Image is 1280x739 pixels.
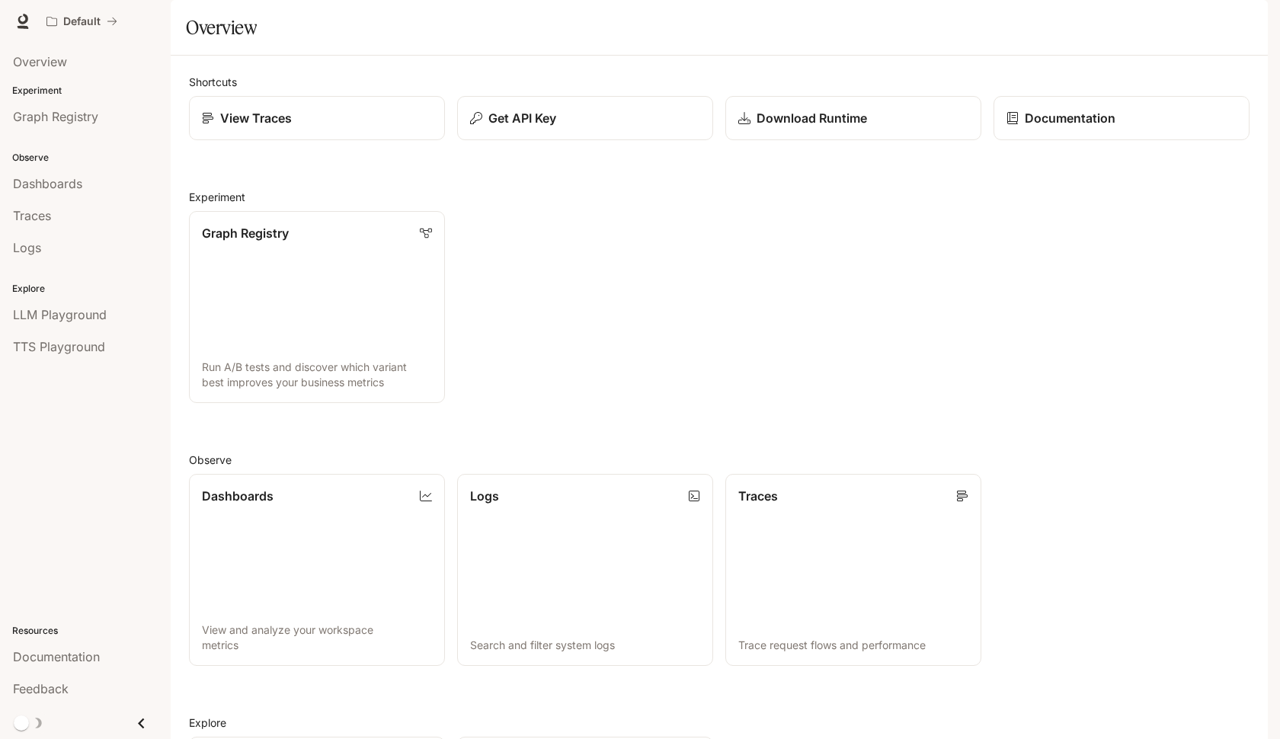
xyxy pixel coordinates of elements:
a: Documentation [994,96,1250,140]
h2: Explore [189,715,1250,731]
a: Download Runtime [725,96,981,140]
a: LogsSearch and filter system logs [457,474,713,666]
button: All workspaces [40,6,124,37]
p: Logs [470,487,499,505]
p: Traces [738,487,778,505]
p: Search and filter system logs [470,638,700,653]
a: TracesTrace request flows and performance [725,474,981,666]
p: Get API Key [488,109,556,127]
h2: Experiment [189,189,1250,205]
h2: Shortcuts [189,74,1250,90]
p: Run A/B tests and discover which variant best improves your business metrics [202,360,432,390]
h2: Observe [189,452,1250,468]
p: View Traces [220,109,292,127]
p: Default [63,15,101,28]
a: DashboardsView and analyze your workspace metrics [189,474,445,666]
p: Trace request flows and performance [738,638,968,653]
a: Graph RegistryRun A/B tests and discover which variant best improves your business metrics [189,211,445,403]
p: View and analyze your workspace metrics [202,622,432,653]
p: Documentation [1025,109,1115,127]
button: Get API Key [457,96,713,140]
a: View Traces [189,96,445,140]
p: Graph Registry [202,224,289,242]
p: Dashboards [202,487,274,505]
p: Download Runtime [757,109,867,127]
h1: Overview [186,12,257,43]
